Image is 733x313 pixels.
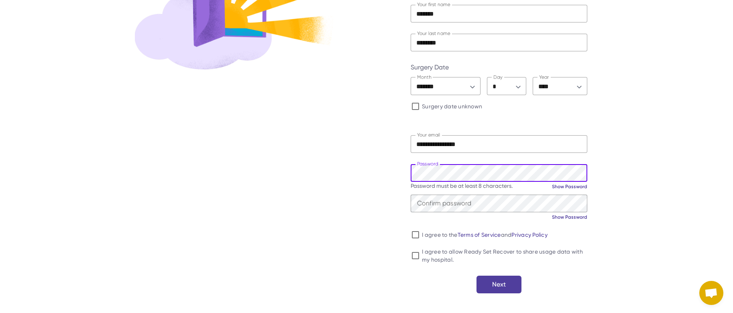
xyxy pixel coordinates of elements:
a: Show Password [552,183,587,190]
label: Surgery date unknown [420,102,482,110]
button: Next [476,276,521,293]
label: Surgery Date [411,63,587,72]
label: I agree to the and [420,231,548,239]
a: Privacy Policy [511,232,548,238]
div: Password must be at least 8 characters. [411,182,513,190]
a: Open chat [699,281,723,305]
label: I agree to allow Ready Set Recover to share usage data with my hospital. [420,248,587,264]
a: Terms of Service [458,232,501,238]
a: Show Password [552,214,587,220]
